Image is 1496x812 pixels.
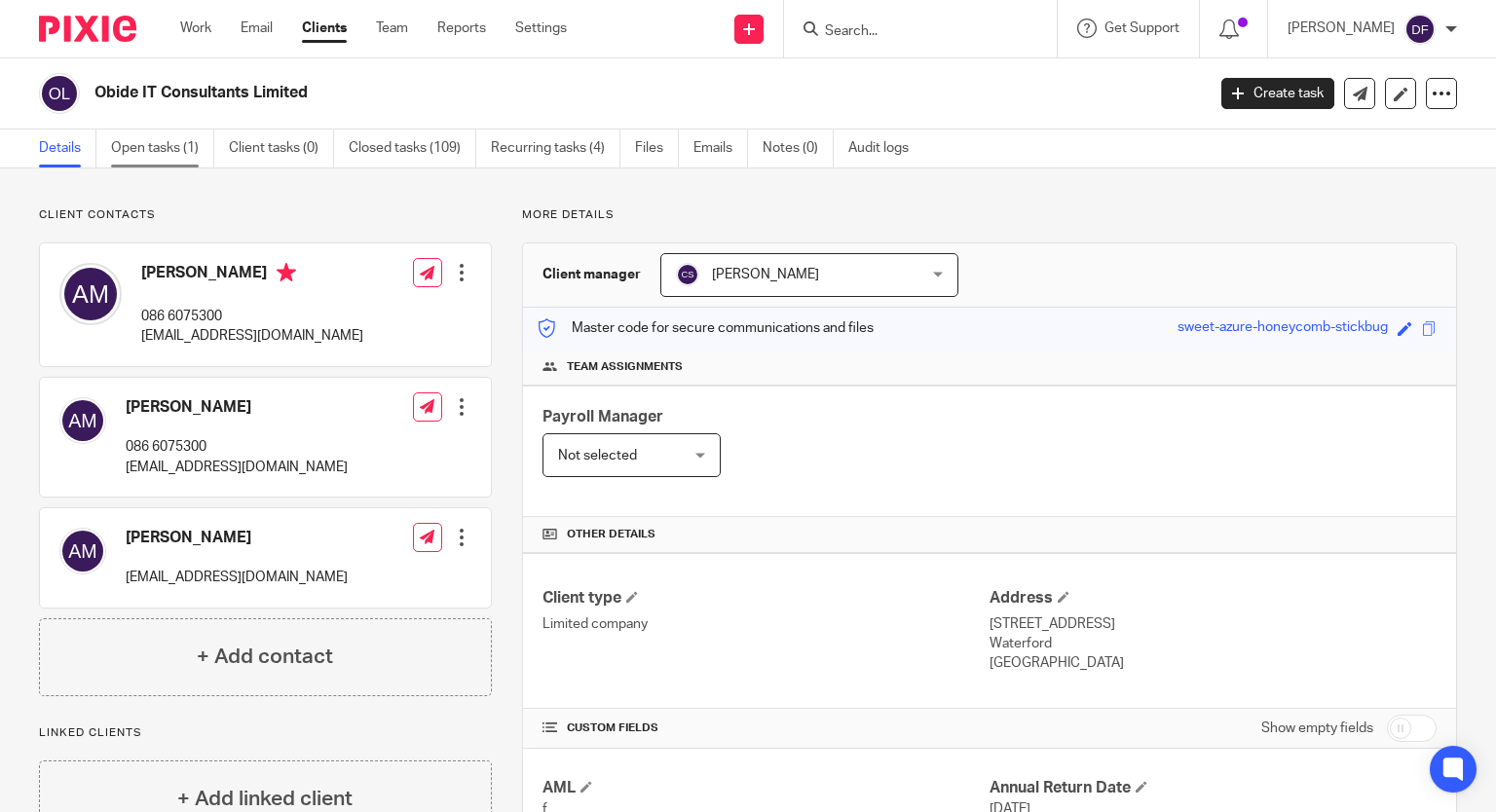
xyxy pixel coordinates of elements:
[990,588,1437,609] h4: Address
[693,129,748,167] a: Emails
[141,307,363,326] p: 086 6075300
[126,568,348,587] p: [EMAIL_ADDRESS][DOMAIN_NAME]
[111,129,214,167] a: Open tasks (1)
[197,642,333,672] h4: + Add contact
[126,528,348,548] h4: [PERSON_NAME]
[712,268,819,281] span: [PERSON_NAME]
[823,23,998,41] input: Search
[635,129,679,167] a: Files
[302,18,347,38] a: Clients
[542,588,990,609] h4: Client type
[94,83,973,103] h2: Obide IT Consultants Limited
[39,73,80,114] img: svg%3E
[349,129,476,167] a: Closed tasks (109)
[1104,21,1179,35] span: Get Support
[180,18,211,38] a: Work
[567,527,655,542] span: Other details
[515,18,567,38] a: Settings
[126,458,348,477] p: [EMAIL_ADDRESS][DOMAIN_NAME]
[1288,18,1395,38] p: [PERSON_NAME]
[229,129,334,167] a: Client tasks (0)
[39,16,136,42] img: Pixie
[542,778,990,798] h4: AML
[567,359,683,375] span: Team assignments
[1261,719,1373,738] label: Show empty fields
[376,18,408,38] a: Team
[437,18,486,38] a: Reports
[542,614,990,634] p: Limited company
[1178,317,1388,340] div: sweet-azure-honeycomb-stickbug
[126,397,348,418] h4: [PERSON_NAME]
[990,634,1437,653] p: Waterford
[848,129,923,167] a: Audit logs
[522,207,1457,223] p: More details
[558,449,637,462] span: Not selected
[542,265,641,284] h3: Client manager
[59,528,106,574] img: svg%3E
[59,263,122,325] img: svg%3E
[538,318,874,338] p: Master code for secure communications and files
[990,653,1437,673] p: [GEOGRAPHIC_DATA]
[277,263,296,282] i: Primary
[1221,78,1334,109] a: Create task
[990,614,1437,634] p: [STREET_ADDRESS]
[39,725,492,741] p: Linked clients
[126,437,348,457] p: 086 6075300
[990,778,1437,798] h4: Annual Return Date
[141,326,363,346] p: [EMAIL_ADDRESS][DOMAIN_NAME]
[241,18,273,38] a: Email
[1404,14,1436,45] img: svg%3E
[676,263,699,286] img: svg%3E
[39,207,492,223] p: Client contacts
[763,129,834,167] a: Notes (0)
[542,720,990,736] h4: CUSTOM FIELDS
[141,263,363,287] h4: [PERSON_NAME]
[491,129,620,167] a: Recurring tasks (4)
[542,409,663,424] span: Payroll Manager
[59,397,106,444] img: svg%3E
[39,129,96,167] a: Details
